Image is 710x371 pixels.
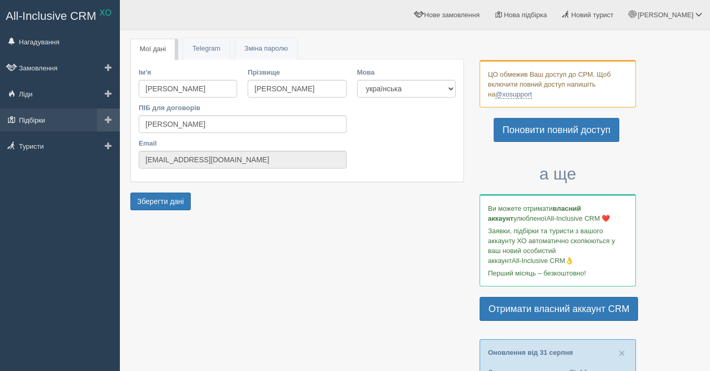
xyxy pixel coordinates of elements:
[488,268,628,278] p: Перший місяць – безкоштовно!
[139,103,347,113] label: ПІБ для договорів
[480,165,636,183] h3: а ще
[183,38,229,59] a: Telegram
[619,348,625,358] button: Close
[139,138,347,148] label: Email
[248,67,346,77] label: Прізвище
[488,204,628,223] p: Ви можете отримати улюбленої
[139,67,237,77] label: Ім'я
[495,90,532,99] a: @xosupport
[480,60,636,107] div: ЦО обмежив Ваш доступ до СРМ. Щоб включити повний доступ напишіть на
[488,226,628,266] p: Заявки, підбірки та туристи з вашого аккаунту ХО автоматично скопіюються у ваш новий особистий ак...
[638,11,693,19] span: [PERSON_NAME]
[424,11,480,19] span: Нове замовлення
[488,205,581,222] b: власний аккаунт
[571,11,614,19] span: Новий турист
[494,118,619,142] a: Поновити повний доступ
[1,1,119,29] a: All-Inclusive CRM XO
[139,115,347,133] input: Тетяна Гловацька
[357,67,456,77] label: Мова
[488,349,573,356] a: Оновлення від 31 серпня
[546,214,610,222] span: All-Inclusive CRM ❤️
[512,257,574,265] span: All-Inclusive CRM👌
[6,9,96,22] span: All-Inclusive CRM
[480,297,638,321] a: Отримати власний аккаунт CRM
[100,8,112,17] sup: XO
[244,44,288,52] span: Зміна паролю
[504,11,547,19] span: Нова підбірка
[130,193,191,210] button: Зберегти дані
[130,39,175,60] a: Мої дані
[619,347,625,359] span: ×
[235,38,297,59] a: Зміна паролю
